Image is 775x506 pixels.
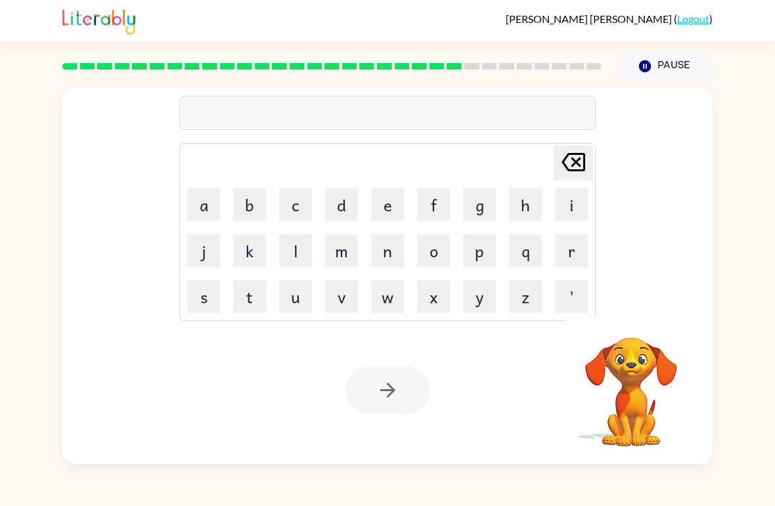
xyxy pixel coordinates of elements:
[325,234,358,266] button: m
[233,280,266,312] button: t
[506,12,713,24] div: ( )
[509,280,542,312] button: z
[417,188,450,221] button: f
[509,234,542,266] button: q
[463,280,496,312] button: y
[279,280,312,312] button: u
[187,280,220,312] button: s
[555,234,588,266] button: r
[279,234,312,266] button: l
[506,12,674,24] span: [PERSON_NAME] [PERSON_NAME]
[463,234,496,266] button: p
[325,280,358,312] button: v
[279,188,312,221] button: c
[677,12,709,24] a: Logout
[371,280,404,312] button: w
[187,188,220,221] button: a
[565,316,697,448] video: Your browser must support playing .mp4 files to use Literably. Please try using another browser.
[233,234,266,266] button: k
[371,188,404,221] button: e
[187,234,220,266] button: j
[371,234,404,266] button: n
[62,5,135,34] img: Literably
[233,188,266,221] button: b
[555,188,588,221] button: i
[417,280,450,312] button: x
[617,51,713,81] button: Pause
[325,188,358,221] button: d
[463,188,496,221] button: g
[417,234,450,266] button: o
[555,280,588,312] button: '
[509,188,542,221] button: h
